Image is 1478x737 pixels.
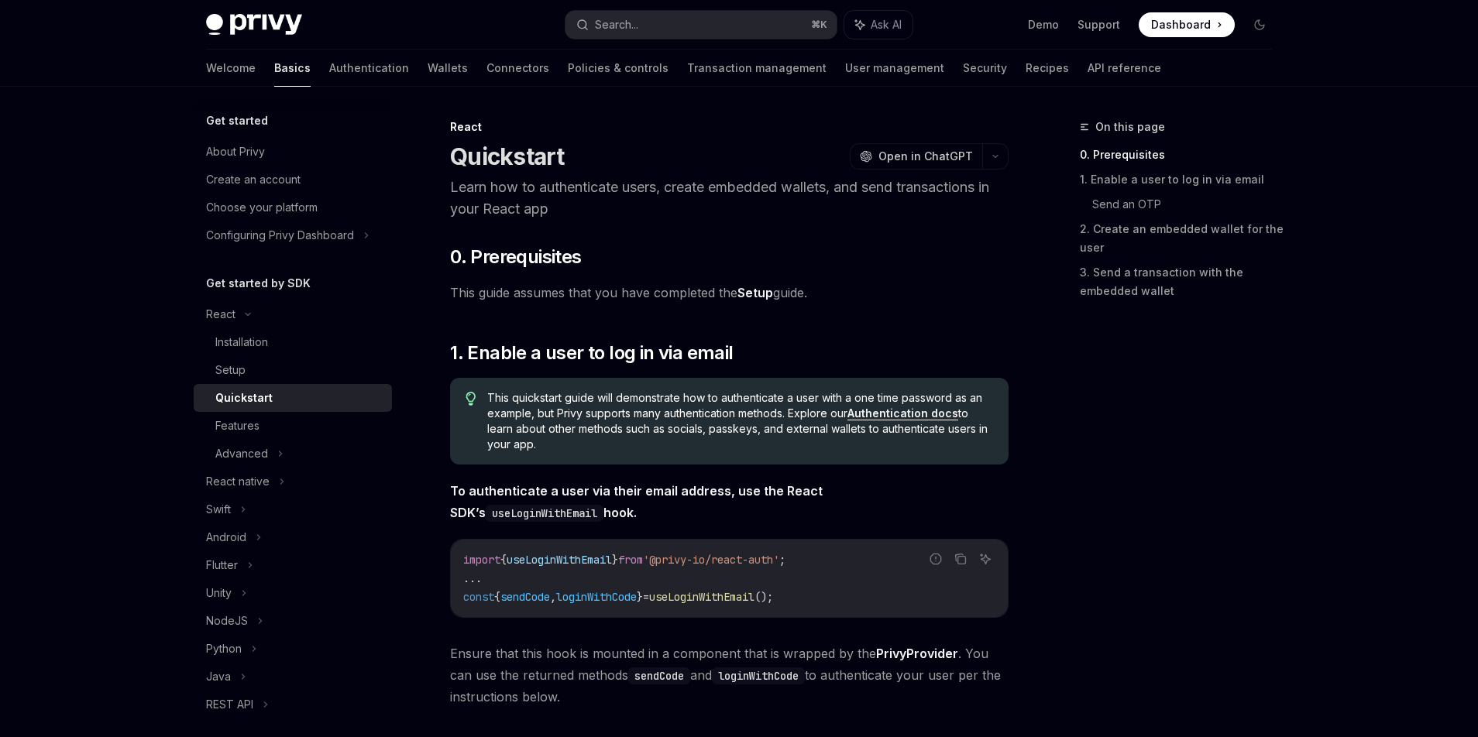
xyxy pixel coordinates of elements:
a: Connectors [486,50,549,87]
span: } [637,590,643,604]
button: Ask AI [844,11,913,39]
a: Demo [1028,17,1059,33]
a: Authentication [329,50,409,87]
span: This guide assumes that you have completed the guide. [450,282,1009,303]
div: Installation [215,333,268,351]
div: Configuring Privy Dashboard [206,226,354,245]
span: from [618,553,643,567]
button: Copy the contents from the code block [950,549,971,569]
svg: Tip [466,392,476,406]
a: Recipes [1026,50,1069,87]
code: loginWithCode [712,667,805,684]
a: Transaction management [687,50,827,87]
span: '@privy-io/react-auth' [643,553,779,567]
div: Choose your platform [206,198,318,217]
h5: Get started [206,111,268,130]
span: ⌘ K [811,19,827,31]
span: Open in ChatGPT [878,149,973,164]
div: Python [206,639,242,658]
span: This quickstart guide will demonstrate how to authenticate a user with a one time password as an ... [487,390,993,452]
div: React native [206,472,270,491]
strong: To authenticate a user via their email address, use the React SDK’s hook. [450,483,823,520]
button: Search...⌘K [565,11,837,39]
div: React [206,305,235,324]
span: = [643,590,649,604]
div: NodeJS [206,612,248,630]
span: useLoginWithEmail [507,553,612,567]
div: About Privy [206,142,265,161]
a: Basics [274,50,311,87]
span: { [500,553,507,567]
a: Setup [194,356,392,384]
a: PrivyProvider [876,646,958,662]
span: On this page [1095,118,1165,136]
span: import [463,553,500,567]
span: , [550,590,556,604]
a: 1. Enable a user to log in via email [1080,167,1284,192]
button: Toggle dark mode [1247,12,1272,37]
div: Flutter [206,556,238,574]
button: Report incorrect code [926,549,946,569]
span: } [612,553,618,567]
div: Java [206,667,231,686]
span: Dashboard [1151,17,1211,33]
span: ; [779,553,785,567]
a: Quickstart [194,384,392,412]
a: Send an OTP [1092,192,1284,217]
div: Advanced [215,444,268,463]
div: Quickstart [215,389,273,407]
span: (); [754,590,773,604]
h5: Get started by SDK [206,274,311,293]
a: Wallets [428,50,468,87]
a: Security [963,50,1007,87]
span: 1. Enable a user to log in via email [450,341,733,365]
a: 0. Prerequisites [1080,142,1284,167]
p: Learn how to authenticate users, create embedded wallets, and send transactions in your React app [450,177,1009,220]
code: useLoginWithEmail [486,505,603,522]
a: Setup [737,285,773,301]
code: sendCode [628,667,690,684]
span: loginWithCode [556,590,637,604]
div: Unity [206,584,232,602]
a: User management [845,50,944,87]
a: Create an account [194,166,392,194]
span: sendCode [500,590,550,604]
img: dark logo [206,14,302,36]
h1: Quickstart [450,142,565,170]
a: About Privy [194,138,392,166]
a: Dashboard [1139,12,1235,37]
a: Policies & controls [568,50,669,87]
div: Search... [595,15,638,34]
a: Features [194,412,392,440]
a: Installation [194,328,392,356]
span: Ensure that this hook is mounted in a component that is wrapped by the . You can use the returned... [450,643,1009,708]
span: { [494,590,500,604]
span: ... [463,571,482,585]
a: Authentication docs [847,406,958,420]
div: Features [215,416,260,435]
div: REST API [206,695,253,714]
span: useLoginWithEmail [649,590,754,604]
div: Android [206,528,246,547]
a: API reference [1088,50,1161,87]
a: Choose your platform [194,194,392,221]
div: Swift [206,500,231,519]
a: 2. Create an embedded wallet for the user [1080,217,1284,260]
button: Open in ChatGPT [850,143,982,170]
div: React [450,119,1009,135]
a: Support [1078,17,1120,33]
a: 3. Send a transaction with the embedded wallet [1080,260,1284,303]
div: Create an account [206,170,301,189]
button: Ask AI [975,549,995,569]
a: Welcome [206,50,256,87]
span: Ask AI [871,17,902,33]
div: Setup [215,361,246,379]
span: const [463,590,494,604]
span: 0. Prerequisites [450,245,581,269]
